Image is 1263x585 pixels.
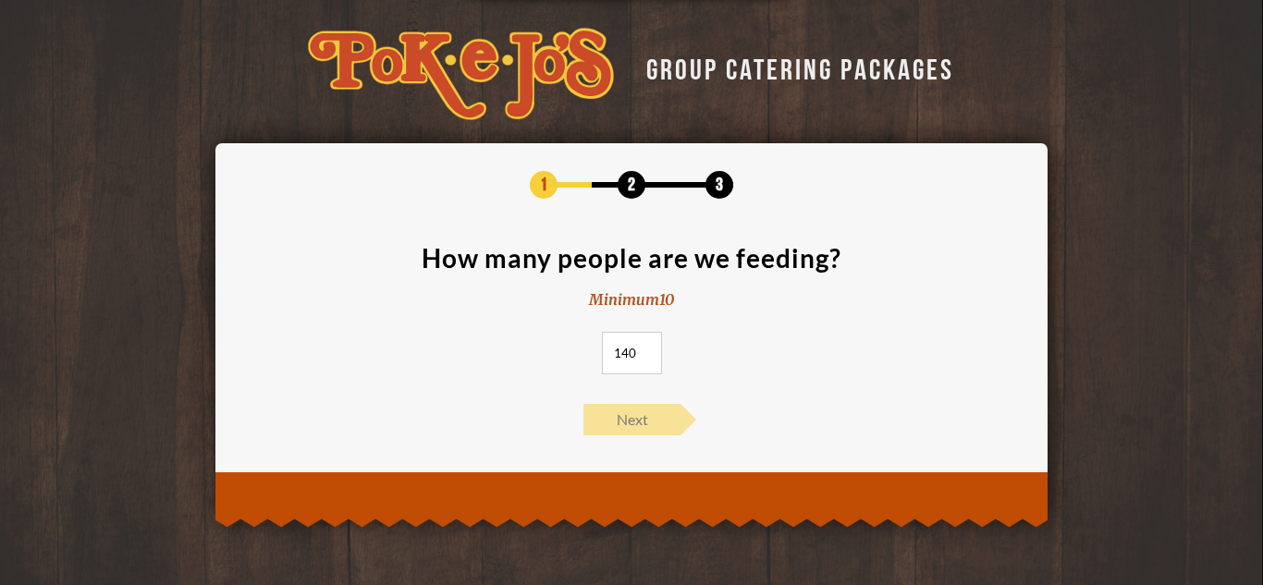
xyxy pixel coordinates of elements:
[632,48,954,84] div: GROUP CATERING PACKAGES
[583,404,681,435] span: Next
[618,171,645,199] span: 2
[589,289,674,311] div: Minimum 10
[422,245,841,271] div: How many people are we feeding?
[308,28,614,120] img: logo-34603ddf.svg
[705,171,733,199] span: 3
[530,171,558,199] span: 1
